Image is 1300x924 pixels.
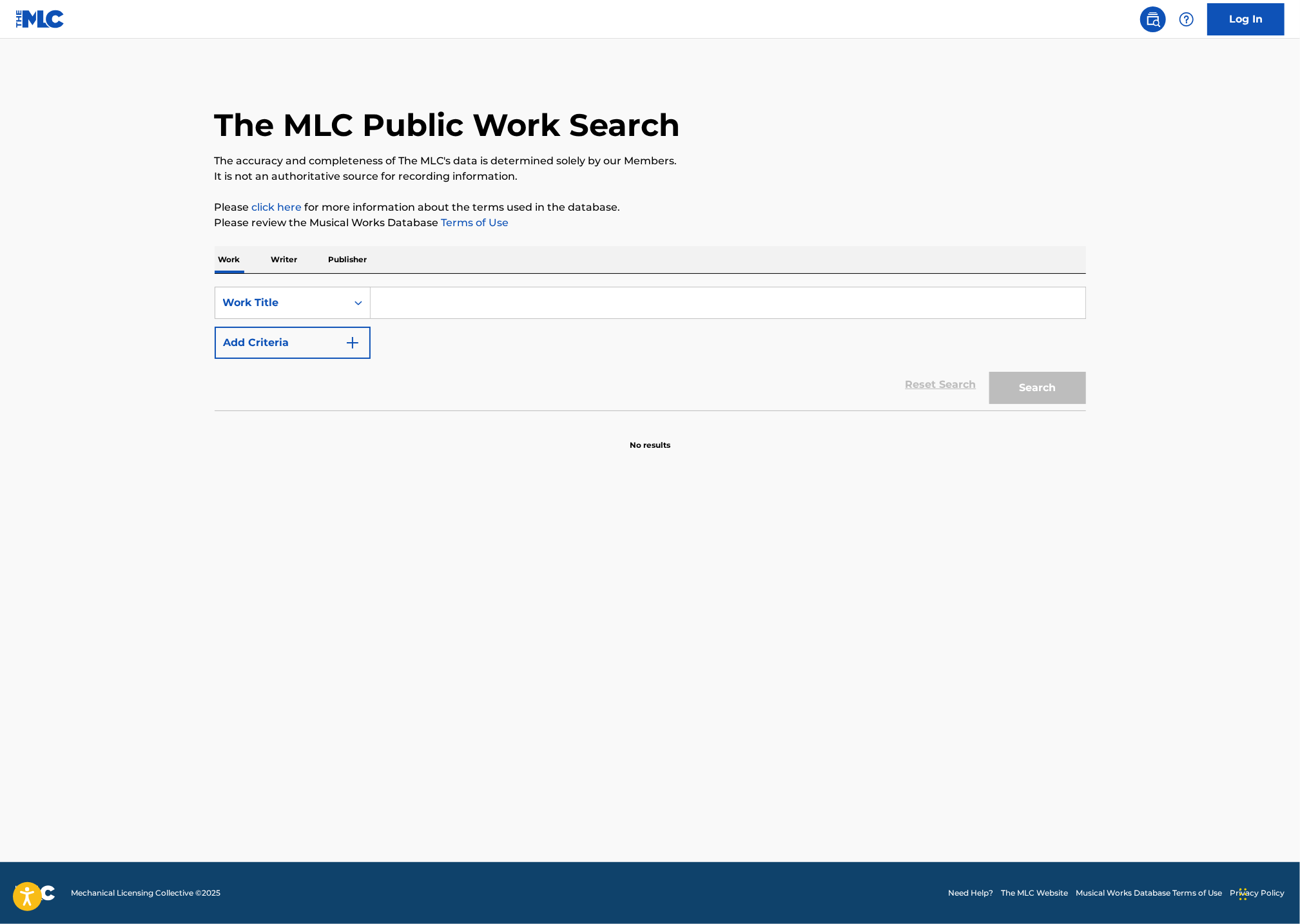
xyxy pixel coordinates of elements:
[1236,862,1300,924] div: Chatwidget
[1207,3,1285,35] a: Log In
[215,169,1086,184] p: It is not an authoritative source for recording information.
[223,295,339,311] div: Work Title
[1001,887,1068,899] a: The MLC Website
[15,885,55,901] img: logo
[215,327,371,359] button: Add Criteria
[345,335,360,351] img: 9d2ae6d4665cec9f34b9.svg
[71,887,220,899] span: Mechanical Licensing Collective © 2025
[1174,6,1199,32] div: Help
[948,887,993,899] a: Need Help?
[1179,12,1194,27] img: help
[15,10,65,28] img: MLC Logo
[215,246,244,273] p: Work
[215,106,681,144] h1: The MLC Public Work Search
[215,215,1086,231] p: Please review the Musical Works Database
[439,217,509,229] a: Terms of Use
[267,246,302,273] p: Writer
[215,200,1086,215] p: Please for more information about the terms used in the database.
[325,246,371,273] p: Publisher
[1076,887,1222,899] a: Musical Works Database Terms of Use
[215,153,1086,169] p: The accuracy and completeness of The MLC's data is determined solely by our Members.
[1239,875,1247,914] div: Slepen
[1236,862,1300,924] iframe: Chat Widget
[1145,12,1161,27] img: search
[1140,6,1166,32] a: Public Search
[1230,887,1285,899] a: Privacy Policy
[215,287,1086,410] form: Search Form
[630,424,670,451] p: No results
[252,201,302,213] a: click here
